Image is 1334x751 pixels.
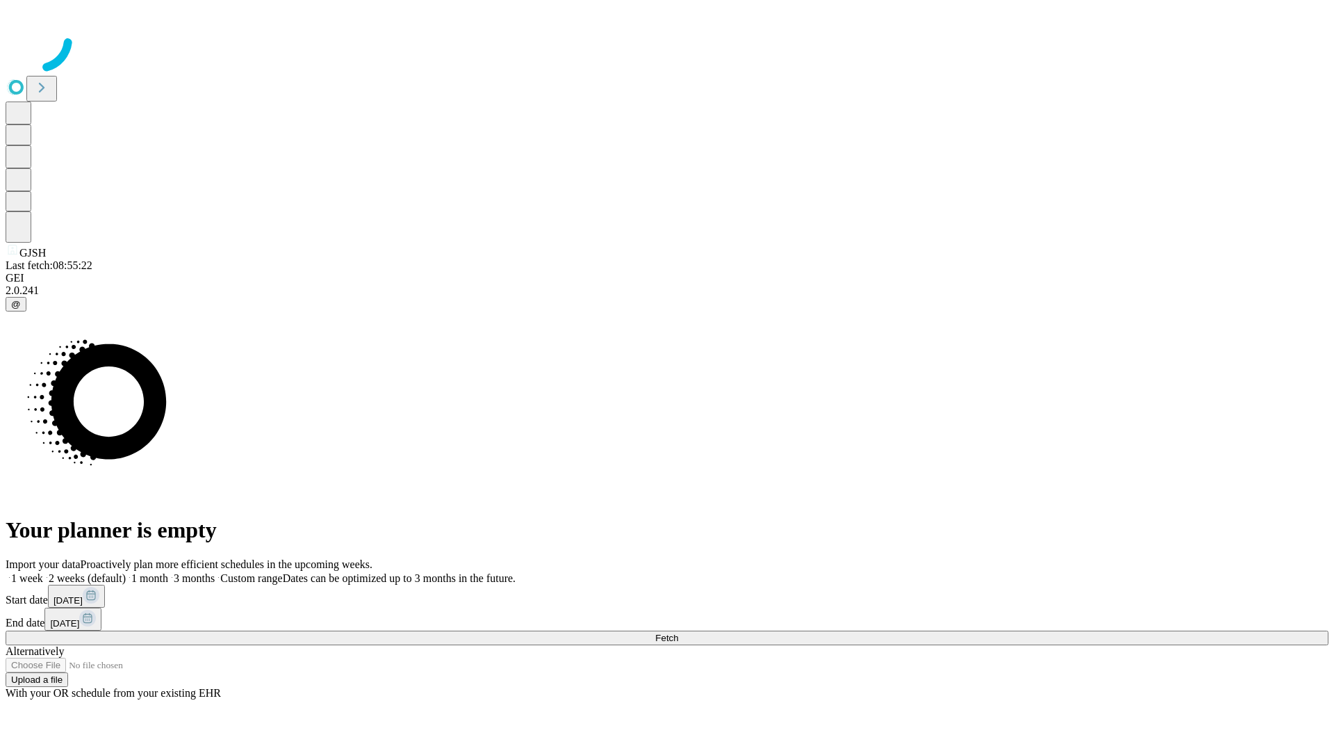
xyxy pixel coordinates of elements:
[6,284,1328,297] div: 2.0.241
[6,608,1328,631] div: End date
[6,687,221,699] span: With your OR schedule from your existing EHR
[6,517,1328,543] h1: Your planner is empty
[6,631,1328,645] button: Fetch
[655,633,678,643] span: Fetch
[6,558,81,570] span: Import your data
[174,572,215,584] span: 3 months
[11,572,43,584] span: 1 week
[6,585,1328,608] div: Start date
[6,672,68,687] button: Upload a file
[131,572,168,584] span: 1 month
[53,595,83,606] span: [DATE]
[6,645,64,657] span: Alternatively
[19,247,46,259] span: GJSH
[48,585,105,608] button: [DATE]
[220,572,282,584] span: Custom range
[49,572,126,584] span: 2 weeks (default)
[6,272,1328,284] div: GEI
[6,297,26,312] button: @
[11,299,21,309] span: @
[81,558,372,570] span: Proactively plan more efficient schedules in the upcoming weeks.
[44,608,101,631] button: [DATE]
[283,572,516,584] span: Dates can be optimized up to 3 months in the future.
[50,618,79,629] span: [DATE]
[6,259,92,271] span: Last fetch: 08:55:22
